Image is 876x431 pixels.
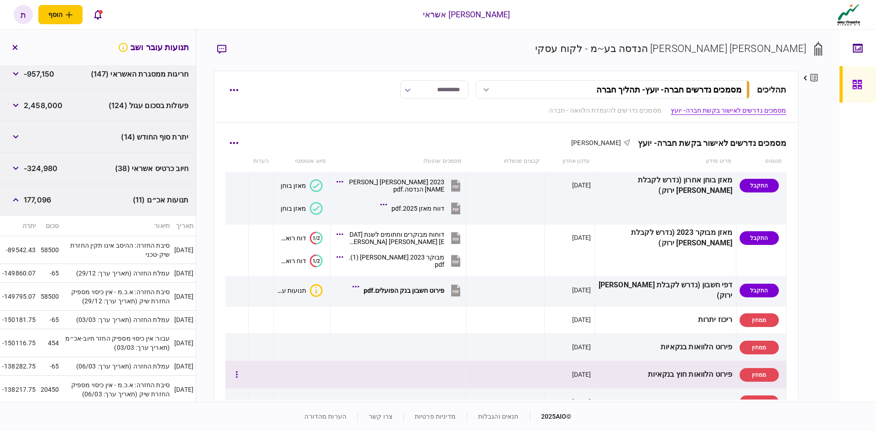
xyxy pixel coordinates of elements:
div: דוחות מבוקרים וחתומים לשנת 2022 אמסיס סיימון הנדסה בעמ (1).pdf [348,231,444,245]
div: התקבל [740,179,779,192]
td: -65 [38,264,62,283]
td: [DATE] [172,311,196,329]
th: סיווג אוטומטי [274,151,331,172]
div: איכות לא מספקת [310,284,323,297]
button: פירוט חשבון בנק הפועלים.pdf [355,280,463,301]
td: 58500 [38,283,62,311]
img: client company logo [835,3,862,26]
div: דוח רואה חשבון [277,257,306,265]
th: מסמכים שהועלו [330,151,466,172]
div: ממתין [740,313,779,327]
button: איכות לא מספקתתנועות עובר ושב [277,284,323,297]
td: סיבת החזרה: א.כ.מ - אין כיסוי מספיק החזרת שיק (תאריך ערך: 06/03) [61,376,172,404]
th: תאריך [172,216,196,236]
a: הערות מהדורה [304,413,346,420]
a: תנאים והגבלות [478,413,519,420]
div: מבוקר 2023 אמסיס (1).pdf [348,254,444,268]
div: מסמכים נדרשים לאישור בקשת חברה- יועץ [631,138,787,148]
button: פתח תפריט להוספת לקוח [38,5,83,24]
th: קבצים שנשלחו [466,151,544,172]
th: תיאור [61,216,172,236]
div: [DATE] [572,370,591,379]
span: חריגות ממסגרת האשראי (147) [91,68,188,79]
span: יתרת סוף החודש (14) [121,131,188,142]
td: [DATE] [172,329,196,357]
a: מדיניות פרטיות [415,413,456,420]
div: מאזן בוחן [281,182,306,189]
div: דוח רואה חשבון [277,234,306,242]
a: מסמכים נדרשים לאישור בקשת חברה- יועץ [671,106,787,115]
div: [DATE] [572,343,591,352]
div: מסמכים נדרשים חברה- יועץ - תהליך חברה [596,85,741,94]
th: עדכון אחרון [544,151,594,172]
th: סכום [38,216,62,236]
div: ריכוז יתרות [598,310,733,330]
button: ת [14,5,33,24]
div: © 2025 AIO [530,412,572,421]
span: פעולות בסכום עגול (124) [109,100,188,111]
span: ‎-324,980 [24,163,57,174]
div: התקבל [740,231,779,245]
td: עמלת החזרה (תאריך ערך: 06/03) [61,357,172,376]
div: [DATE] [572,286,591,295]
div: ממתין [740,395,779,409]
button: 1/2דוח רואה חשבון [277,254,323,267]
th: סטטוס [736,151,786,172]
a: מסמכים נדרשים להעמדת הלוואה - חברה [549,106,661,115]
button: 2023 אמסיס סיימון הנדסה.pdf [339,175,463,196]
div: ממתין [740,368,779,382]
td: עבור: אין כיסוי מספיק החזר חיוב-אכ״מ (תאריך ערך: 03/03) [61,329,172,357]
text: 1/2 [313,235,320,241]
div: 2023 אמסיס סיימון הנדסה.pdf [348,178,444,193]
td: סיבת החזרה: ההיסב אינו תקין החזרת שיק-טכני [61,236,172,264]
div: מאזן בוחן [281,205,306,212]
button: דווח מאזן 2025.pdf [382,198,463,218]
div: [PERSON_NAME] אשראי [423,9,511,21]
td: 58500 [38,236,62,264]
h3: תנועות עובר ושב [118,42,189,53]
td: -65 [38,311,62,329]
td: עמלת החזרה (תאריך ערך: 03/03) [61,311,172,329]
button: פתח רשימת התראות [88,5,107,24]
a: צרו קשר [369,413,392,420]
text: 1/2 [313,258,320,264]
button: מבוקר 2023 אמסיס (1).pdf [339,250,463,271]
span: ‎-957,150 [24,68,54,79]
div: דפי חשבון (נדרש לקבלת [PERSON_NAME] ירוק) [598,280,733,301]
td: [DATE] [172,264,196,283]
td: סיבת החזרה: א.כ.מ - אין כיסוי מספיק החזרת שיק (תאריך ערך: 29/12) [61,283,172,311]
th: פריט מידע [594,151,736,172]
td: [DATE] [172,236,196,264]
td: [DATE] [172,357,196,376]
div: [DATE] [572,315,591,324]
div: פירוט הלוואות בנקאיות [598,337,733,358]
button: 1/2דוח רואה חשבון [277,232,323,244]
button: מסמכים נדרשים חברה- יועץ- תהליך חברה [476,80,750,99]
div: [DATE] [572,181,591,190]
div: [DATE] [572,397,591,406]
span: חיוב כרטיס אשראי (38) [115,163,188,174]
button: מאזן בוחן [281,202,323,215]
span: [PERSON_NAME] [571,139,621,146]
td: [DATE] [172,376,196,404]
td: עמלת החזרה (תאריך ערך: 29/12) [61,264,172,283]
td: 20450 [38,376,62,404]
div: ממתין [740,341,779,354]
button: דוחות מבוקרים וחתומים לשנת 2022 אמסיס סיימון הנדסה בעמ (1).pdf [339,228,463,248]
div: פירוט חשבון בנק הפועלים.pdf [364,287,444,294]
div: תהליכים [757,83,787,96]
div: התקבל [740,284,779,297]
th: הערות [249,151,274,172]
div: פירוט הלוואות חוץ בנקאיות [598,364,733,385]
svg: איכות לא מספקת [118,42,129,53]
div: נסח מפורט מרשם החברות [598,392,733,412]
td: -65 [38,357,62,376]
span: 2,458,000 [24,100,63,111]
div: [PERSON_NAME] [PERSON_NAME] הנדסה בע~מ - לקוח עסקי [535,41,807,56]
div: מאזן בוחן אחרון (נדרש לקבלת [PERSON_NAME] ירוק) [598,175,733,196]
div: מאזן מבוקר 2023 (נדרש לקבלת [PERSON_NAME] ירוק) [598,228,733,249]
div: דווח מאזן 2025.pdf [391,205,444,212]
td: 454 [38,329,62,357]
div: תנועות עובר ושב [277,287,306,294]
